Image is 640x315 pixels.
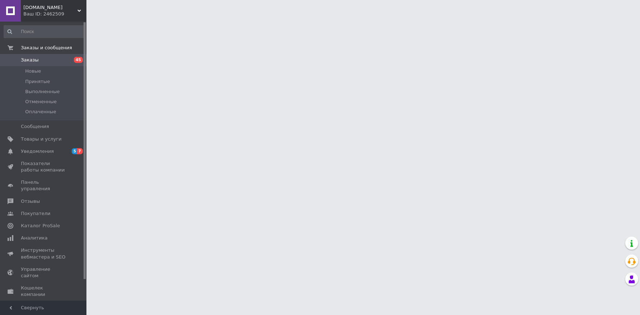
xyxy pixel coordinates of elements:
input: Поиск [4,25,85,38]
span: Управление сайтом [21,266,67,279]
span: Заказы [21,57,39,63]
span: Выполненные [25,88,60,95]
span: Кошелек компании [21,285,67,298]
span: Отмененные [25,99,57,105]
span: Принятые [25,78,50,85]
span: 5 [72,148,77,154]
span: Каталог ProSale [21,223,60,229]
span: Панель управления [21,179,67,192]
span: 45 [74,57,83,63]
span: Покупатели [21,210,50,217]
span: 7 [77,148,83,154]
span: Уведомления [21,148,54,155]
span: Оплаченные [25,109,56,115]
span: Показатели работы компании [21,160,67,173]
span: Товары и услуги [21,136,62,142]
span: Аналитика [21,235,48,241]
span: Отзывы [21,198,40,205]
span: Заказы и сообщения [21,45,72,51]
span: Инструменты вебмастера и SEO [21,247,67,260]
span: PRISTAVKI.IN.UA [23,4,77,11]
span: Сообщения [21,123,49,130]
span: Новые [25,68,41,74]
div: Ваш ID: 2462509 [23,11,86,17]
